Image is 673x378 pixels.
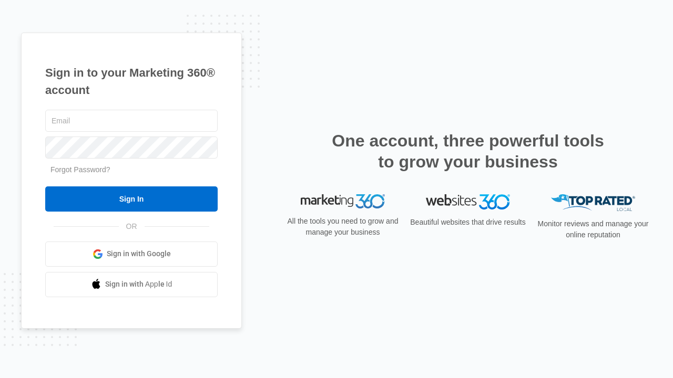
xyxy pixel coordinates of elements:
[45,64,218,99] h1: Sign in to your Marketing 360® account
[105,279,172,290] span: Sign in with Apple Id
[45,186,218,212] input: Sign In
[107,248,171,259] span: Sign in with Google
[551,194,635,212] img: Top Rated Local
[119,221,145,232] span: OR
[45,241,218,267] a: Sign in with Google
[426,194,510,209] img: Websites 360
[409,217,527,228] p: Beautiful websites that drive results
[45,110,218,132] input: Email
[534,218,652,240] p: Monitor reviews and manage your online reputation
[45,272,218,297] a: Sign in with Apple Id
[301,194,385,209] img: Marketing 360
[50,165,110,174] a: Forgot Password?
[284,216,402,238] p: All the tools you need to grow and manage your business
[329,130,607,172] h2: One account, three powerful tools to grow your business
